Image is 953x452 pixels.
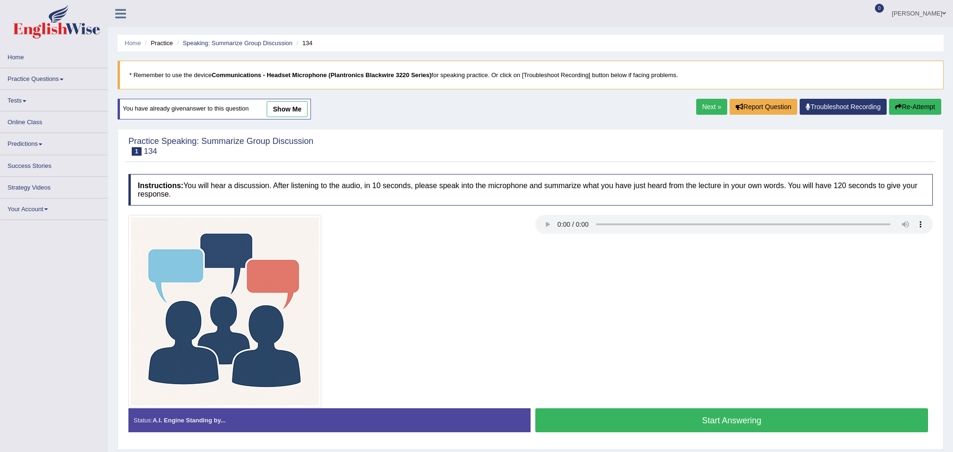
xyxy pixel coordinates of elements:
a: Home [125,40,141,47]
blockquote: * Remember to use the device for speaking practice. Or click on [Troubleshoot Recording] button b... [118,61,944,89]
li: Practice [143,39,173,48]
strong: A.I. Engine Standing by... [152,417,225,424]
a: Next » [696,99,727,115]
b: Instructions: [138,182,183,190]
span: 0 [875,4,884,13]
a: Strategy Videos [0,177,108,195]
a: Online Class [0,111,108,130]
a: Your Account [0,198,108,217]
button: Report Question [730,99,797,115]
a: Tests [0,90,108,108]
a: Success Stories [0,155,108,174]
button: Re-Attempt [889,99,941,115]
div: You have already given answer to this question [118,99,311,119]
a: show me [267,101,308,117]
b: Communications - Headset Microphone (Plantronics Blackwire 3220 Series) [212,71,431,79]
h2: Practice Speaking: Summarize Group Discussion [128,137,313,156]
a: Home [0,47,108,65]
a: Speaking: Summarize Group Discussion [183,40,292,47]
a: Practice Questions [0,68,108,87]
li: 134 [294,39,312,48]
a: Troubleshoot Recording [800,99,887,115]
a: Predictions [0,133,108,151]
button: Start Answering [535,408,928,432]
span: 1 [132,147,142,156]
div: Status: [128,408,531,432]
h4: You will hear a discussion. After listening to the audio, in 10 seconds, please speak into the mi... [128,174,933,206]
small: 134 [144,147,157,156]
